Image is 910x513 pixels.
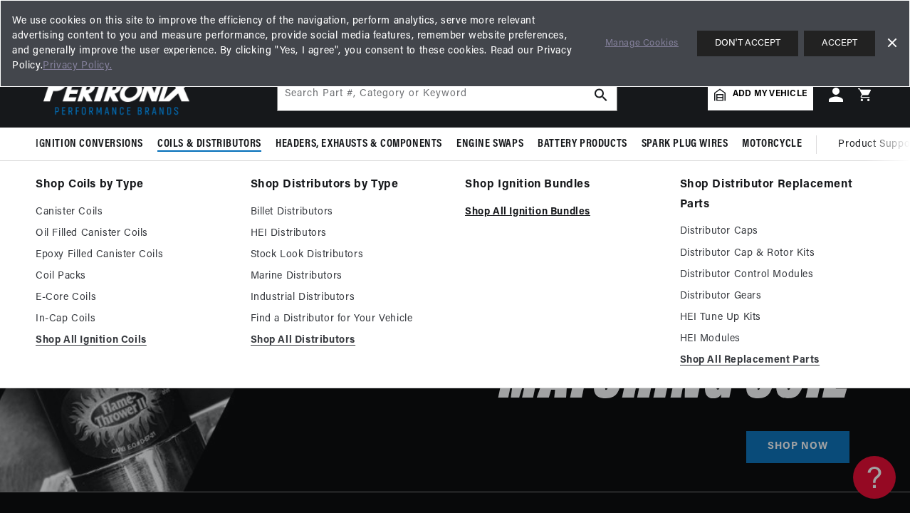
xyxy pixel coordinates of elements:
a: HEI Modules [680,331,875,348]
a: Find a Distributor for Your Vehicle [251,311,446,328]
a: Manage Cookies [605,36,679,51]
button: ACCEPT [804,31,875,56]
span: Coils & Distributors [157,137,261,152]
a: Add my vehicle [708,79,813,110]
button: search button [585,79,617,110]
span: Spark Plug Wires [642,137,728,152]
button: DON'T ACCEPT [697,31,798,56]
a: HEI Distributors [251,225,446,242]
h2: Buy an Ignition Conversion, Get 50% off the Matching Coil [241,202,849,408]
a: Distributor Cap & Rotor Kits [680,245,875,262]
a: Marine Distributors [251,268,446,285]
a: HEI Tune Up Kits [680,309,875,326]
summary: Battery Products [530,128,634,161]
input: Search Part #, Category or Keyword [278,79,617,110]
a: Distributor Gears [680,288,875,305]
span: Motorcycle [742,137,802,152]
a: Shop Ignition Bundles [465,175,660,195]
a: Coil Packs [36,268,231,285]
a: Shop All Ignition Coils [36,332,231,349]
a: Distributor Control Modules [680,266,875,284]
a: Shop All Ignition Bundles [465,204,660,221]
a: SHOP NOW [746,431,849,463]
summary: Motorcycle [735,128,809,161]
span: Headers, Exhausts & Components [276,137,442,152]
a: Oil Filled Canister Coils [36,225,231,242]
a: Epoxy Filled Canister Coils [36,247,231,264]
a: In-Cap Coils [36,311,231,328]
a: Billet Distributors [251,204,446,221]
a: Shop All Distributors [251,332,446,349]
a: Distributor Caps [680,223,875,240]
span: We use cookies on this site to improve the efficiency of the navigation, perform analytics, serve... [12,14,585,73]
a: Industrial Distributors [251,289,446,306]
span: Engine Swaps [456,137,523,152]
a: Shop All Replacement Parts [680,352,875,369]
span: Battery Products [538,137,627,152]
summary: Engine Swaps [449,128,530,161]
a: Shop Coils by Type [36,175,231,195]
a: Stock Look Distributors [251,247,446,264]
a: Privacy Policy. [43,61,112,71]
img: Pertronix [36,70,199,119]
span: Add my vehicle [733,88,807,101]
a: Canister Coils [36,204,231,221]
summary: Spark Plug Wires [634,128,736,161]
a: Shop Distributors by Type [251,175,446,195]
summary: Ignition Conversions [36,128,150,161]
summary: Coils & Distributors [150,128,268,161]
a: Dismiss Banner [881,33,902,54]
a: Shop Distributor Replacement Parts [680,175,875,214]
a: E-Core Coils [36,289,231,306]
span: Ignition Conversions [36,137,143,152]
summary: Headers, Exhausts & Components [268,128,449,161]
